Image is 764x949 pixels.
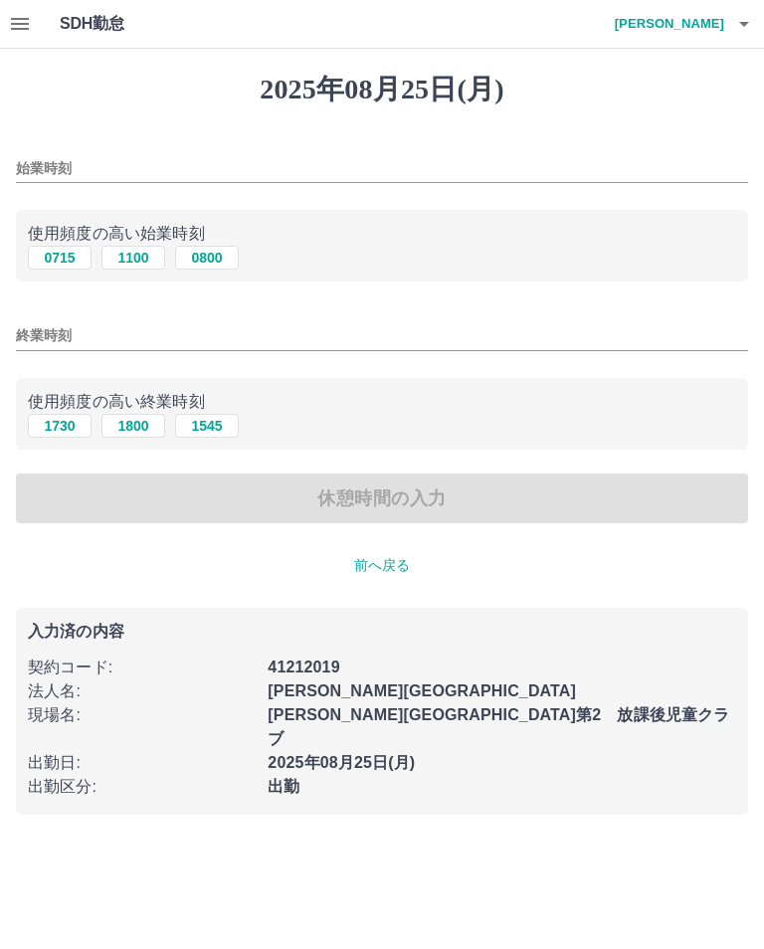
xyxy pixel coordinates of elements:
[28,390,736,414] p: 使用頻度の高い終業時刻
[28,679,256,703] p: 法人名 :
[16,73,748,106] h1: 2025年08月25日(月)
[28,703,256,727] p: 現場名 :
[28,222,736,246] p: 使用頻度の高い始業時刻
[175,414,239,438] button: 1545
[268,706,729,747] b: [PERSON_NAME][GEOGRAPHIC_DATA]第2 放課後児童クラブ
[28,775,256,799] p: 出勤区分 :
[268,754,415,771] b: 2025年08月25日(月)
[28,656,256,679] p: 契約コード :
[175,246,239,270] button: 0800
[268,659,339,675] b: 41212019
[268,778,299,795] b: 出勤
[28,414,92,438] button: 1730
[16,555,748,576] p: 前へ戻る
[28,751,256,775] p: 出勤日 :
[101,246,165,270] button: 1100
[28,246,92,270] button: 0715
[28,624,736,640] p: 入力済の内容
[268,682,576,699] b: [PERSON_NAME][GEOGRAPHIC_DATA]
[101,414,165,438] button: 1800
